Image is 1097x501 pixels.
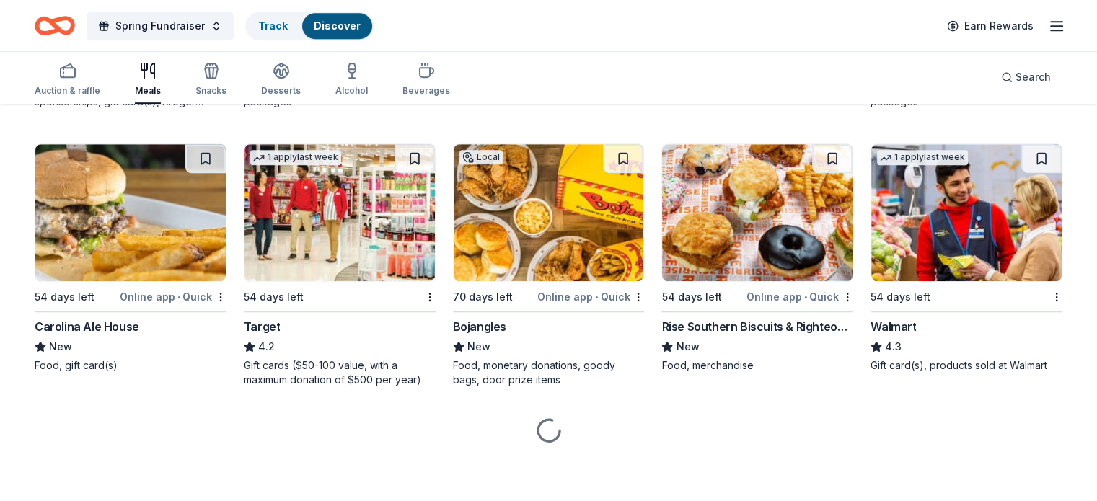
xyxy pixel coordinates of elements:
button: Beverages [402,56,450,104]
div: Target [244,318,281,335]
div: Food, gift card(s) [35,358,226,373]
div: 1 apply last week [877,150,968,165]
div: Snacks [195,85,226,97]
span: Spring Fundraiser [115,17,205,35]
a: Image for Target1 applylast week54 days leftTarget4.2Gift cards ($50-100 value, with a maximum do... [244,143,436,387]
div: Online app Quick [537,288,644,306]
div: Auction & raffle [35,85,100,97]
a: Earn Rewards [938,13,1042,39]
a: Discover [314,19,361,32]
a: Image for BojanglesLocal70 days leftOnline app•QuickBojanglesNewFood, monetary donations, goody b... [453,143,645,387]
div: 1 apply last week [250,150,341,165]
img: Image for Bojangles [454,144,644,281]
div: Local [459,150,503,164]
div: Rise Southern Biscuits & Righteous Chicken [661,318,853,335]
div: 54 days left [661,288,721,306]
button: Snacks [195,56,226,104]
div: 54 days left [35,288,94,306]
div: Desserts [261,85,301,97]
button: TrackDiscover [245,12,374,40]
div: Carolina Ale House [35,318,139,335]
span: 4.2 [258,338,275,355]
div: Walmart [871,318,916,335]
span: Search [1016,68,1051,86]
img: Image for Target [244,144,435,281]
div: 70 days left [453,288,513,306]
div: Gift card(s), products sold at Walmart [871,358,1062,373]
button: Meals [135,56,161,104]
span: New [676,338,699,355]
button: Desserts [261,56,301,104]
img: Image for Walmart [871,144,1062,281]
img: Image for Carolina Ale House [35,144,226,281]
span: • [595,291,598,303]
a: Home [35,9,75,43]
div: 54 days left [871,288,930,306]
button: Search [990,63,1062,92]
div: Gift cards ($50-100 value, with a maximum donation of $500 per year) [244,358,436,387]
a: Image for Rise Southern Biscuits & Righteous Chicken54 days leftOnline app•QuickRise Southern Bis... [661,143,853,373]
span: New [467,338,490,355]
div: Online app Quick [746,288,853,306]
div: Food, monetary donations, goody bags, door prize items [453,358,645,387]
div: Alcohol [335,85,368,97]
div: Bojangles [453,318,506,335]
div: Beverages [402,85,450,97]
div: Food, merchandise [661,358,853,373]
a: Track [258,19,288,32]
a: Image for Carolina Ale House54 days leftOnline app•QuickCarolina Ale HouseNewFood, gift card(s) [35,143,226,373]
button: Alcohol [335,56,368,104]
div: Meals [135,85,161,97]
div: 54 days left [244,288,304,306]
span: • [177,291,180,303]
button: Spring Fundraiser [87,12,234,40]
span: • [804,291,807,303]
div: Online app Quick [120,288,226,306]
img: Image for Rise Southern Biscuits & Righteous Chicken [662,144,853,281]
span: New [49,338,72,355]
a: Image for Walmart1 applylast week54 days leftWalmart4.3Gift card(s), products sold at Walmart [871,143,1062,373]
button: Auction & raffle [35,56,100,104]
span: 4.3 [885,338,902,355]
